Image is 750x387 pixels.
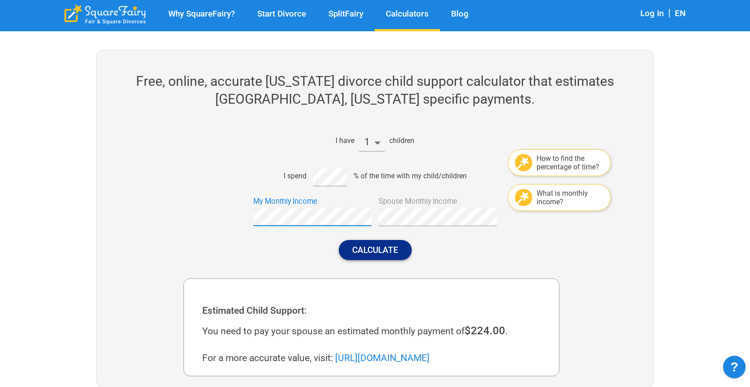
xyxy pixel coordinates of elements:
[202,324,548,365] div: You need to pay your spouse an estimated monthly payment of . For a more accurate value, visit:
[246,9,317,19] a: Start Divorce
[157,9,246,19] a: Why SquareFairy?
[359,133,385,151] div: 1
[336,136,354,145] div: I have
[253,196,317,207] label: My Monthly Income
[719,351,750,387] iframe: JSD widget
[389,136,414,145] div: children
[640,8,664,18] a: Log In
[440,9,480,19] a: Blog
[335,353,430,363] a: [URL][DOMAIN_NAME]
[284,172,307,180] div: I spend
[464,324,505,337] span: $224.00
[537,154,604,171] div: How to find the percentage of time?
[64,4,146,25] div: SquareFairy Logo
[675,8,686,20] div: EN
[664,7,675,18] span: |
[379,196,457,207] label: Spouse Monthly Income
[202,304,548,317] div: Estimated Child Support:
[375,9,440,19] a: Calculators
[537,189,604,206] div: What is monthly income?
[317,9,375,19] a: SplitFairy
[97,72,653,108] h2: Free, online, accurate [US_STATE] divorce child support calculator that estimates [GEOGRAPHIC_DAT...
[339,240,412,260] button: Calculate
[354,172,467,180] div: % of the time with my child/children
